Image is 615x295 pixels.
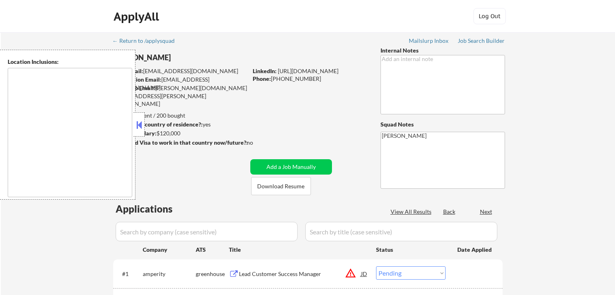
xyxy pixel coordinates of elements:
[114,76,247,91] div: [EMAIL_ADDRESS][DOMAIN_NAME]
[143,270,196,278] div: amperity
[376,242,446,257] div: Status
[443,208,456,216] div: Back
[114,67,247,75] div: [EMAIL_ADDRESS][DOMAIN_NAME]
[251,177,311,195] button: Download Resume
[239,270,361,278] div: Lead Customer Success Manager
[380,46,505,55] div: Internal Notes
[457,246,493,254] div: Date Applied
[196,246,229,254] div: ATS
[196,270,229,278] div: greenhouse
[113,120,245,129] div: yes
[253,75,367,83] div: [PHONE_NUMBER]
[113,121,203,128] strong: Can work in country of residence?:
[250,159,332,175] button: Add a Job Manually
[113,84,247,108] div: [PERSON_NAME][DOMAIN_NAME][EMAIL_ADDRESS][PERSON_NAME][DOMAIN_NAME]
[8,58,132,66] div: Location Inclusions:
[114,10,161,23] div: ApplyAll
[380,120,505,129] div: Squad Notes
[116,204,196,214] div: Applications
[473,8,506,24] button: Log Out
[305,222,497,241] input: Search by title (case sensitive)
[113,129,247,137] div: $120,000
[116,222,298,241] input: Search by company (case sensitive)
[247,139,270,147] div: no
[112,38,182,44] div: ← Return to /applysquad
[345,268,356,279] button: warning_amber
[113,139,248,146] strong: Will need Visa to work in that country now/future?:
[360,266,368,281] div: JD
[253,67,277,74] strong: LinkedIn:
[480,208,493,216] div: Next
[253,75,271,82] strong: Phone:
[278,67,338,74] a: [URL][DOMAIN_NAME]
[409,38,449,44] div: Mailslurp Inbox
[113,53,279,63] div: [PERSON_NAME]
[229,246,368,254] div: Title
[458,38,505,44] div: Job Search Builder
[409,38,449,46] a: Mailslurp Inbox
[391,208,434,216] div: View All Results
[143,246,196,254] div: Company
[112,38,182,46] a: ← Return to /applysquad
[113,112,247,120] div: 98 sent / 200 bought
[122,270,136,278] div: #1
